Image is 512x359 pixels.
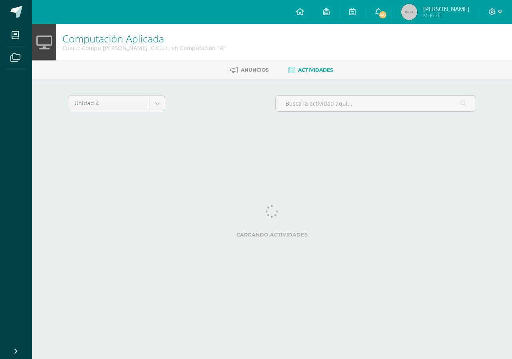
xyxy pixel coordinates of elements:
[62,44,226,52] div: Cuarto Compu Bach. C.C.L.L. en Computación 'A'
[423,5,469,13] span: [PERSON_NAME]
[62,33,226,44] h1: Computación Aplicada
[241,67,269,73] span: Anuncios
[423,12,469,19] span: Mi Perfil
[298,67,333,73] span: Actividades
[401,4,417,20] img: 45x45
[74,96,144,111] span: Unidad 4
[68,96,165,111] a: Unidad 4
[230,64,269,76] a: Anuncios
[288,64,333,76] a: Actividades
[276,96,476,111] input: Busca la actividad aquí...
[68,232,476,238] label: Cargando actividades
[62,32,164,45] a: Computación Aplicada
[378,10,387,19] span: 49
